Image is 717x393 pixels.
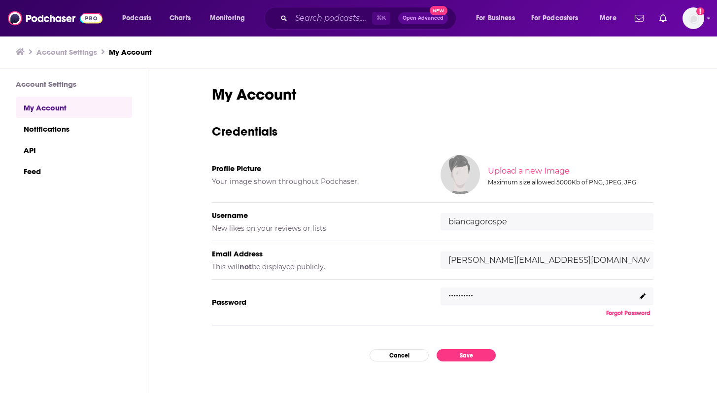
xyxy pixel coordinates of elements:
a: Account Settings [36,47,97,57]
button: open menu [203,10,258,26]
h5: Profile Picture [212,164,425,173]
a: API [16,139,132,160]
svg: Add a profile image [696,7,704,15]
b: not [239,262,252,271]
button: open menu [469,10,527,26]
button: Forgot Password [603,309,653,317]
h5: New likes on your reviews or lists [212,224,425,233]
a: Show notifications dropdown [655,10,671,27]
img: Podchaser - Follow, Share and Rate Podcasts [8,9,102,28]
h1: My Account [212,85,653,104]
a: Notifications [16,118,132,139]
span: Podcasts [122,11,151,25]
span: Open Advanced [403,16,444,21]
h5: Username [212,211,425,220]
a: My Account [109,47,152,57]
span: Logged in as biancagorospe [683,7,704,29]
button: open menu [525,10,593,26]
h5: Email Address [212,249,425,258]
span: More [600,11,616,25]
button: Cancel [370,349,429,361]
a: Feed [16,160,132,181]
img: Your profile image [441,155,480,194]
h5: Password [212,297,425,307]
a: Show notifications dropdown [631,10,648,27]
div: Maximum size allowed 5000Kb of PNG, JPEG, JPG [488,179,651,186]
p: .......... [448,285,473,299]
span: Monitoring [210,11,245,25]
button: open menu [593,10,629,26]
button: Open AdvancedNew [398,12,448,24]
button: Show profile menu [683,7,704,29]
span: For Podcasters [531,11,579,25]
span: ⌘ K [372,12,390,25]
a: Charts [163,10,197,26]
button: Save [437,349,496,361]
a: My Account [16,97,132,118]
img: User Profile [683,7,704,29]
input: email [441,251,653,269]
span: For Business [476,11,515,25]
h5: Your image shown throughout Podchaser. [212,177,425,186]
h3: Account Settings [16,79,132,89]
h3: Credentials [212,124,653,139]
input: Search podcasts, credits, & more... [291,10,372,26]
span: Charts [170,11,191,25]
h5: This will be displayed publicly. [212,262,425,271]
button: open menu [115,10,164,26]
div: Search podcasts, credits, & more... [273,7,466,30]
input: username [441,213,653,230]
span: New [430,6,447,15]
